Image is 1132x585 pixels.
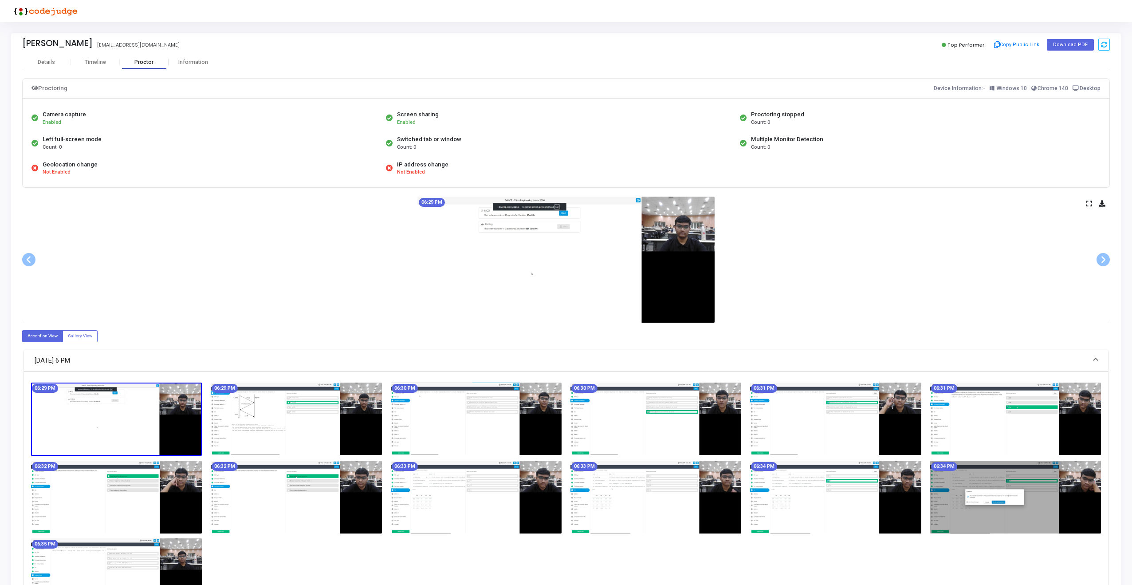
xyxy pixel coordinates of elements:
span: Count: 0 [751,144,770,151]
span: Top Performer [947,41,984,48]
div: Multiple Monitor Detection [751,135,823,144]
span: Enabled [43,119,61,125]
mat-expansion-panel-header: [DATE] 6 PM [24,350,1108,372]
img: screenshot-1758891653574.jpeg [570,383,741,455]
mat-panel-title: [DATE] 6 PM [35,356,1087,366]
span: Enabled [397,119,416,125]
img: screenshot-1758891622870.jpeg [391,383,562,455]
mat-chip: 06:32 PM [212,462,238,471]
mat-chip: 06:30 PM [571,384,597,393]
mat-chip: 06:31 PM [751,384,777,393]
span: Count: 0 [397,144,416,151]
mat-chip: 06:32 PM [32,462,58,471]
span: Not Enabled [397,169,425,176]
img: screenshot-1758891563322.jpeg [31,383,202,456]
div: Proctor [120,59,169,66]
img: screenshot-1758891802871.jpeg [391,461,562,534]
mat-chip: 06:30 PM [392,384,418,393]
span: Count: 0 [43,144,62,151]
div: Left full-screen mode [43,135,102,144]
mat-chip: 06:29 PM [32,384,58,393]
mat-chip: 06:31 PM [931,384,957,393]
img: screenshot-1758891772831.jpeg [211,461,381,534]
img: screenshot-1758891892850.jpeg [930,461,1101,534]
img: screenshot-1758891712878.jpeg [930,383,1101,455]
label: Accordion View [22,330,63,342]
div: [EMAIL_ADDRESS][DOMAIN_NAME] [97,41,180,49]
span: Count: 0 [751,119,770,126]
mat-chip: 06:29 PM [212,384,238,393]
div: IP address change [397,160,448,169]
div: Device Information:- [934,83,1101,94]
div: Geolocation change [43,160,98,169]
div: Camera capture [43,110,86,119]
mat-chip: 06:29 PM [419,198,445,207]
div: Screen sharing [397,110,439,119]
img: screenshot-1758891862850.jpeg [750,461,921,534]
div: Proctoring [31,83,67,94]
button: Download PDF [1047,39,1094,51]
div: Proctoring stopped [751,110,804,119]
span: Not Enabled [43,169,71,176]
mat-chip: 06:33 PM [571,462,597,471]
mat-chip: 06:35 PM [32,540,58,549]
span: Windows 10 [997,85,1027,91]
div: Switched tab or window [397,135,461,144]
span: Desktop [1080,85,1101,91]
mat-chip: 06:33 PM [392,462,418,471]
div: [PERSON_NAME] [22,38,93,48]
button: Copy Public Link [991,38,1042,51]
div: Timeline [85,59,106,66]
div: Information [169,59,217,66]
mat-chip: 06:34 PM [931,462,957,471]
img: screenshot-1758891563322.jpeg [417,197,715,323]
label: Gallery View [63,330,98,342]
span: Chrome 140 [1038,85,1068,91]
img: screenshot-1758891742818.jpeg [31,461,202,534]
mat-chip: 06:34 PM [751,462,777,471]
img: screenshot-1758891832811.jpeg [570,461,741,534]
img: logo [11,2,78,20]
img: screenshot-1758891683723.jpeg [750,383,921,455]
img: screenshot-1758891592871.jpeg [211,383,381,455]
div: Details [38,59,55,66]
